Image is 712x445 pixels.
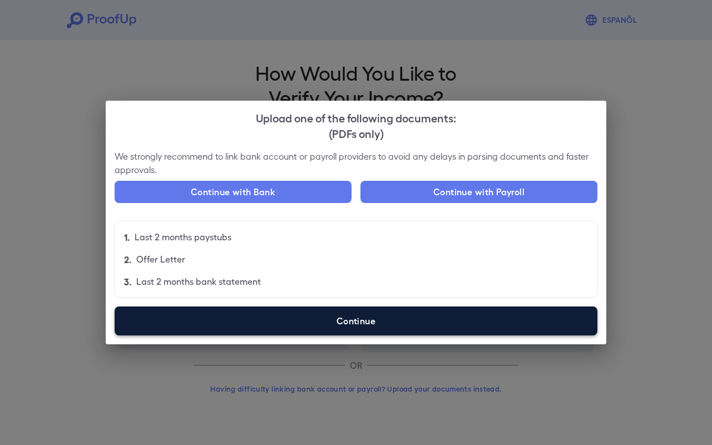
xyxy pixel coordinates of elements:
[360,181,597,203] button: Continue with Payroll
[136,253,185,266] p: Offer Letter
[124,275,132,288] p: 3.
[115,306,597,335] label: Continue
[136,275,261,288] p: Last 2 months bank statement
[124,230,130,244] p: 1.
[115,150,597,176] p: We strongly recommend to link bank account or payroll providers to avoid any delays in parsing do...
[124,253,132,266] p: 2.
[115,181,352,203] button: Continue with Bank
[135,230,231,244] p: Last 2 months paystubs
[106,101,606,150] h2: Upload one of the following documents:
[115,125,597,141] div: (PDFs only)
